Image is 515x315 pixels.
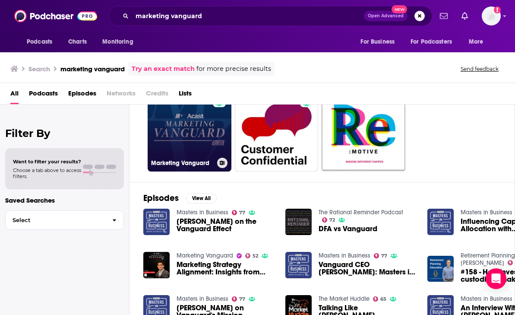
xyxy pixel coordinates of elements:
a: 18 [322,88,405,172]
a: Masters in Business [461,295,512,302]
a: Masters in Business [177,209,228,216]
span: 77 [239,297,245,301]
span: for more precise results [196,64,271,74]
span: [PERSON_NAME] on the Vanguard Effect [177,218,275,232]
button: Select [5,210,124,230]
a: Marketing Strategy Alignment: Insights from Siddharth Taparia, CMO of JLL [177,261,275,276]
span: Logged in as mresewehr [482,6,501,25]
a: 52 [245,253,259,258]
span: Want to filter your results? [13,159,81,165]
img: Vanguard CEO Bill McNabb: Masters in Business (Audio) [285,252,312,278]
button: View All [186,193,217,204]
button: open menu [463,34,494,50]
img: Eric Balchunas on the Vanguard Effect [143,209,170,235]
img: Influencing Capital Allocation with Karin Risi [427,209,454,235]
span: Vanguard CEO [PERSON_NAME]: Masters in Business (Audio) [319,261,417,276]
span: More [469,36,483,48]
span: Choose a tab above to access filters. [13,167,81,179]
h3: Search [28,65,50,73]
a: Masters in Business [461,209,512,216]
span: Networks [107,86,136,104]
span: 65 [380,297,386,301]
h2: Filter By [5,127,124,140]
img: #158 - How investment custodians make money [427,256,454,282]
h3: marketing vanguard [60,65,125,73]
div: Search podcasts, credits, & more... [108,6,432,26]
a: All [10,86,19,104]
a: The Rational Reminder Podcast [319,209,403,216]
div: Open Intercom Messenger [486,268,506,289]
a: 72 [322,217,335,223]
a: 77 [374,253,388,258]
button: open menu [354,34,405,50]
button: open menu [405,34,464,50]
button: Show profile menu [482,6,501,25]
img: Podchaser - Follow, Share and Rate Podcasts [14,8,97,24]
h3: Marketing Vanguard [151,159,214,167]
a: EpisodesView All [143,193,217,204]
a: DFA vs Vanguard [319,225,377,232]
span: 72 [329,218,335,222]
span: Open Advanced [368,14,404,18]
a: Vanguard CEO Bill McNabb: Masters in Business (Audio) [319,261,417,276]
img: User Profile [482,6,501,25]
a: 77 [232,296,246,302]
button: Open AdvancedNew [364,11,408,21]
img: Marketing Strategy Alignment: Insights from Siddharth Taparia, CMO of JLL [143,252,170,278]
span: Credits [146,86,168,104]
p: Saved Searches [5,196,124,204]
span: 52 [253,254,258,258]
span: For Business [360,36,395,48]
a: Show notifications dropdown [458,9,471,23]
a: Show notifications dropdown [436,9,451,23]
a: Marketing Vanguard [177,252,233,259]
input: Search podcasts, credits, & more... [132,9,364,23]
svg: Add a profile image [494,6,501,13]
a: Podcasts [29,86,58,104]
a: 52Marketing Vanguard [148,88,231,172]
button: open menu [96,34,144,50]
span: For Podcasters [411,36,452,48]
span: Podcasts [27,36,52,48]
span: New [392,5,407,13]
a: 65 [373,296,387,302]
a: 51 [235,88,319,172]
span: Select [6,217,105,223]
a: The Market Huddle [319,295,370,302]
span: 77 [239,211,245,215]
a: Episodes [68,86,96,104]
a: Try an exact match [132,64,195,74]
h2: Episodes [143,193,179,204]
a: Lists [179,86,192,104]
span: Charts [68,36,87,48]
img: DFA vs Vanguard [285,209,312,235]
span: Monitoring [102,36,133,48]
a: Masters in Business [177,295,228,302]
span: 77 [381,254,387,258]
span: Marketing Strategy Alignment: Insights from [PERSON_NAME], CMO of JLL [177,261,275,276]
a: Charts [63,34,92,50]
a: Masters in Business [319,252,370,259]
a: 77 [232,210,246,215]
button: open menu [21,34,63,50]
button: Send feedback [458,65,501,73]
a: Eric Balchunas on the Vanguard Effect [177,218,275,232]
